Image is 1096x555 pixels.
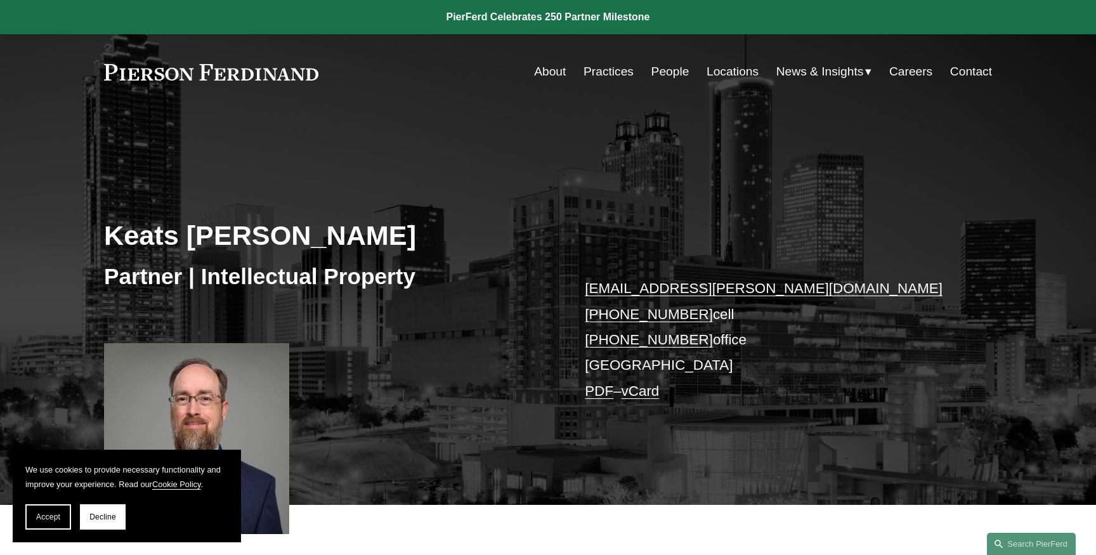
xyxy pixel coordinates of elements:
[585,383,613,399] a: PDF
[152,480,201,489] a: Cookie Policy
[776,60,872,84] a: folder dropdown
[707,60,759,84] a: Locations
[585,306,713,322] a: [PHONE_NUMBER]
[584,60,634,84] a: Practices
[889,60,932,84] a: Careers
[80,504,126,530] button: Decline
[950,60,992,84] a: Contact
[534,60,566,84] a: About
[622,383,660,399] a: vCard
[25,504,71,530] button: Accept
[651,60,689,84] a: People
[585,332,713,348] a: [PHONE_NUMBER]
[13,450,241,542] section: Cookie banner
[776,61,864,83] span: News & Insights
[104,219,548,252] h2: Keats [PERSON_NAME]
[585,276,955,404] p: cell office [GEOGRAPHIC_DATA] –
[36,513,60,521] span: Accept
[89,513,116,521] span: Decline
[25,462,228,492] p: We use cookies to provide necessary functionality and improve your experience. Read our .
[104,263,548,291] h3: Partner | Intellectual Property
[585,280,943,296] a: [EMAIL_ADDRESS][PERSON_NAME][DOMAIN_NAME]
[987,533,1076,555] a: Search this site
